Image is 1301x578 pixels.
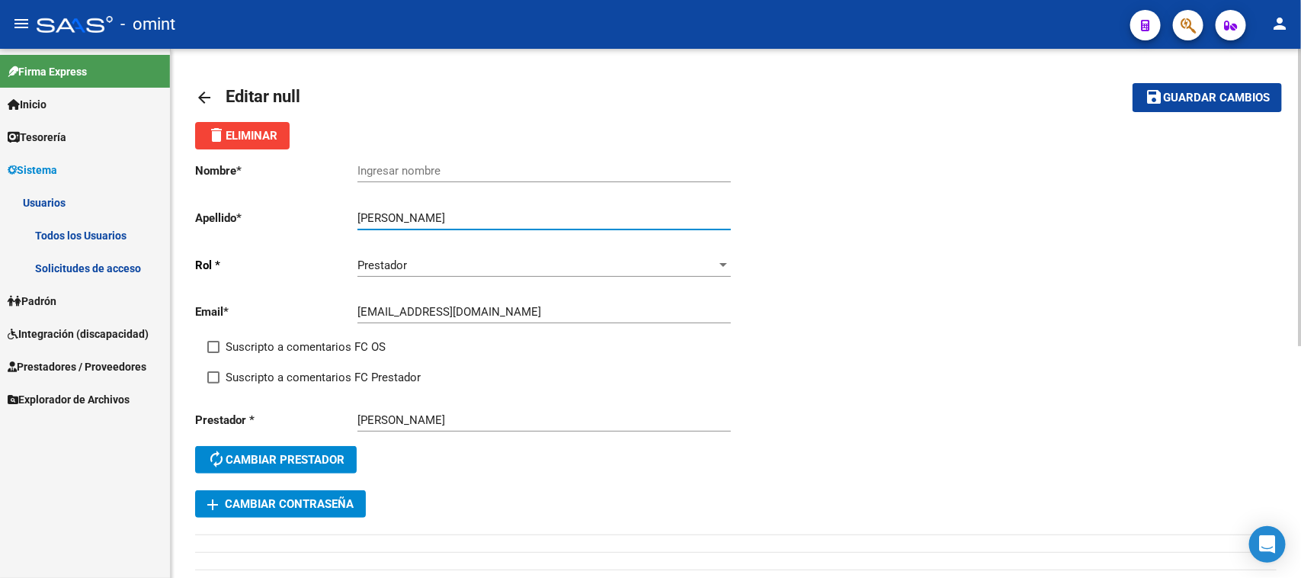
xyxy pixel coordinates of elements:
p: Nombre [195,162,357,179]
mat-icon: delete [207,126,226,144]
span: Tesorería [8,129,66,146]
span: Sistema [8,162,57,178]
span: Cambiar prestador [207,453,344,467]
mat-icon: autorenew [207,450,226,468]
p: Rol * [195,257,357,274]
button: Guardar cambios [1133,83,1282,111]
span: Firma Express [8,63,87,80]
div: Open Intercom Messenger [1249,526,1286,563]
span: Integración (discapacidad) [8,326,149,342]
span: Eliminar [207,129,277,143]
span: Suscripto a comentarios FC Prestador [226,368,421,387]
button: Cambiar Contraseña [195,490,366,518]
mat-icon: add [203,496,222,514]
span: Prestador [357,258,407,272]
span: - omint [120,8,175,41]
p: Prestador * [195,412,357,429]
span: Padrón [8,293,56,310]
button: Eliminar [195,122,290,149]
span: Prestadores / Proveedores [8,358,146,375]
span: Inicio [8,96,46,113]
mat-icon: menu [12,14,30,33]
button: Cambiar prestador [195,446,357,474]
span: Suscripto a comentarios FC OS [226,338,386,356]
span: Explorador de Archivos [8,391,130,408]
span: Guardar cambios [1163,92,1270,105]
p: Apellido [195,210,357,226]
mat-icon: save [1145,88,1163,106]
span: Editar null [226,87,300,106]
span: Cambiar Contraseña [207,497,354,511]
p: Email [195,303,357,320]
mat-icon: person [1271,14,1289,33]
mat-icon: arrow_back [195,88,213,107]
